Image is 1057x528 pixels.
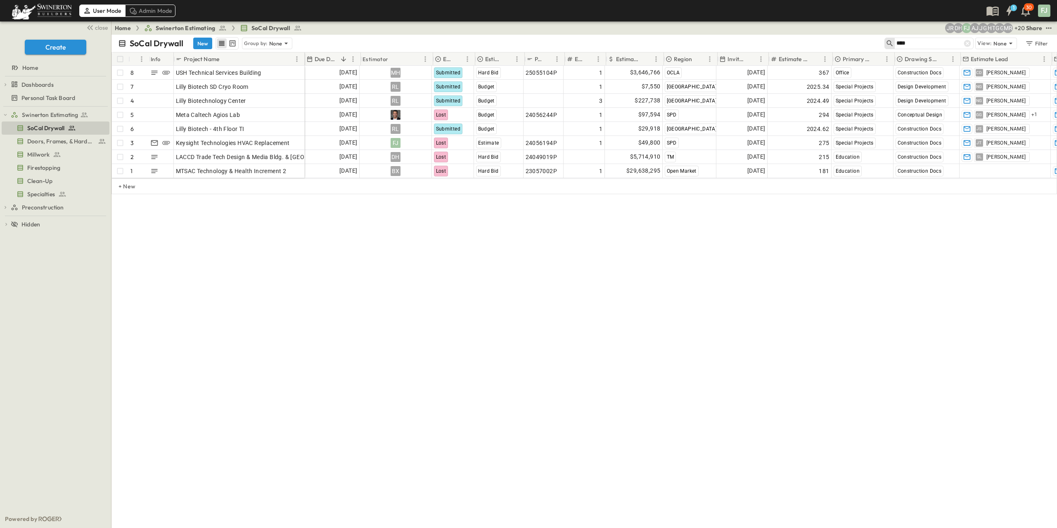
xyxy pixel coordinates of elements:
[478,126,495,132] span: Budget
[27,177,52,185] span: Clean-Up
[898,70,942,76] span: Construction Docs
[1001,3,1017,18] button: 1
[898,154,942,160] span: Construction Docs
[151,48,161,71] div: Info
[976,114,982,115] span: GG
[970,23,980,33] div: Anthony Jimenez (anthony.jimenez@swinerton.com)
[836,140,874,146] span: Special Projects
[391,68,401,78] div: MH
[339,110,357,119] span: [DATE]
[2,121,109,135] div: SoCal Drywalltest
[962,23,972,33] div: Francisco J. Sanchez (frsanchez@swinerton.com)
[667,98,717,104] span: [GEOGRAPHIC_DATA]
[21,81,54,89] span: Dashboards
[1037,4,1051,18] button: FJ
[83,21,109,33] button: close
[176,97,246,105] span: Lilly Biotechnology Center
[436,84,461,90] span: Submitted
[747,110,765,119] span: [DATE]
[1038,5,1050,17] div: FJ
[626,166,660,176] span: $29,638,295
[976,128,982,129] span: JS
[391,96,401,106] div: RL
[667,140,677,146] span: SPD
[1014,24,1023,32] p: + 20
[599,139,602,147] span: 1
[478,168,499,174] span: Hard Bid
[836,84,874,90] span: Special Projects
[2,149,108,160] a: Millwork
[251,24,290,32] span: SoCal Drywall
[339,124,357,133] span: [DATE]
[2,174,109,188] div: Clean-Uptest
[1003,23,1013,33] div: Meghana Raj (meghana.raj@swinerton.com)
[616,55,640,63] p: Estimate Amount
[436,154,446,160] span: Lost
[898,168,942,174] span: Construction Docs
[128,52,149,66] div: #
[221,55,230,64] button: Sort
[339,68,357,77] span: [DATE]
[630,152,661,162] span: $5,714,910
[130,69,134,77] p: 8
[149,52,174,66] div: Info
[599,83,602,91] span: 1
[2,188,109,201] div: Specialtiestest
[478,70,499,76] span: Hard Bid
[978,23,988,33] div: Jorge Garcia (jorgarcia@swinerton.com)
[986,69,1026,76] span: [PERSON_NAME]
[747,96,765,105] span: [DATE]
[130,97,134,105] p: 4
[132,55,141,64] button: Sort
[667,168,697,174] span: Open Market
[436,70,461,76] span: Submitted
[993,39,1007,48] p: None
[811,55,820,64] button: Sort
[807,125,829,133] span: 2024.62
[599,69,602,77] span: 1
[22,111,78,119] span: Swinerton Estimating
[986,98,1026,104] span: [PERSON_NAME]
[115,24,131,32] a: Home
[420,54,430,64] button: Menu
[348,54,358,64] button: Menu
[21,94,75,102] span: Personal Task Board
[635,96,660,105] span: $227,738
[2,136,108,147] a: Doors, Frames, & Hardware
[478,154,499,160] span: Hard Bid
[478,98,495,104] span: Budget
[2,188,108,200] a: Specialties
[1010,55,1019,64] button: Sort
[2,92,108,104] a: Personal Task Board
[599,111,602,119] span: 1
[898,98,946,104] span: Design Development
[630,68,661,77] span: $3,646,766
[227,38,237,48] button: kanban view
[184,55,219,63] p: Project Name
[807,83,829,91] span: 2025.34
[130,167,133,175] p: 1
[747,68,765,77] span: [DATE]
[756,54,766,64] button: Menu
[478,112,495,118] span: Budget
[2,62,108,74] a: Home
[339,138,357,147] span: [DATE]
[315,55,337,63] p: Due Date
[11,79,108,90] a: Dashboards
[130,111,134,119] p: 5
[986,23,996,33] div: Haaris Tahmas (haaris.tahmas@swinerton.com)
[599,167,602,175] span: 1
[843,55,871,63] p: Primary Market
[436,112,446,118] span: Lost
[986,126,1026,132] span: [PERSON_NAME]
[176,167,287,175] span: MTSAC Technology & Health Increment 2
[526,167,557,175] span: 23057002P
[819,139,829,147] span: 275
[674,55,692,63] p: Region
[642,82,660,91] span: $7,550
[436,140,446,146] span: Lost
[339,55,348,64] button: Sort
[292,54,302,64] button: Menu
[995,23,1005,33] div: Gerrad Gerber (gerrad.gerber@swinerton.com)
